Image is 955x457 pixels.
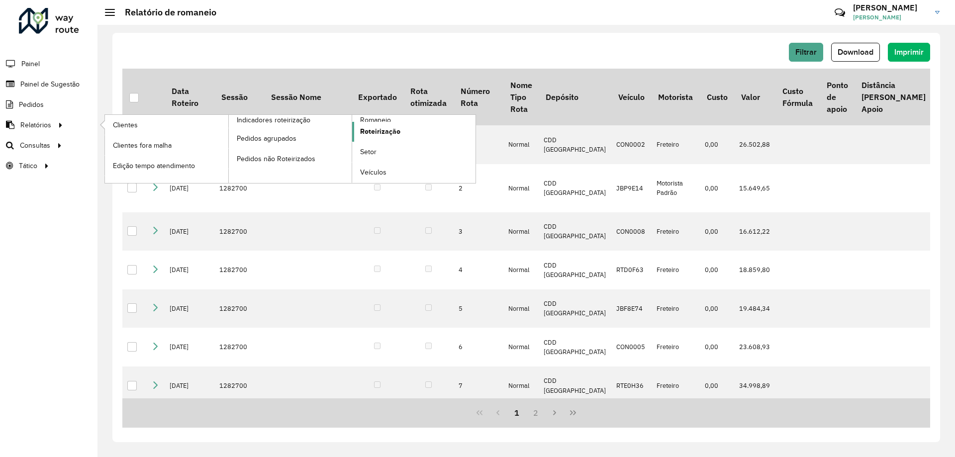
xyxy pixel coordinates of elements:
[360,147,377,157] span: Setor
[352,142,476,162] a: Setor
[113,140,172,151] span: Clientes fora malha
[454,164,503,212] td: 2
[503,69,539,125] th: Nome Tipo Rota
[853,3,928,12] h3: [PERSON_NAME]
[611,328,651,366] td: CON0005
[611,366,651,405] td: RTE0H36
[539,289,611,328] td: CDD [GEOGRAPHIC_DATA]
[734,125,775,164] td: 26.502,88
[652,251,700,289] td: Freteiro
[105,135,228,155] a: Clientes fora malha
[611,69,651,125] th: Veículo
[539,212,611,251] td: CDD [GEOGRAPHIC_DATA]
[700,289,734,328] td: 0,00
[888,43,930,62] button: Imprimir
[105,115,352,183] a: Indicadores roteirização
[700,366,734,405] td: 0,00
[352,163,476,183] a: Veículos
[165,69,214,125] th: Data Roteiro
[838,48,873,56] span: Download
[855,69,932,125] th: Distância [PERSON_NAME] Apoio
[360,167,386,178] span: Veículos
[652,328,700,366] td: Freteiro
[503,289,539,328] td: Normal
[105,115,228,135] a: Clientes
[545,403,564,422] button: Next Page
[700,69,734,125] th: Custo
[237,154,315,164] span: Pedidos não Roteirizados
[539,328,611,366] td: CDD [GEOGRAPHIC_DATA]
[352,122,476,142] a: Roteirização
[214,69,264,125] th: Sessão
[539,164,611,212] td: CDD [GEOGRAPHIC_DATA]
[454,69,503,125] th: Número Rota
[503,251,539,289] td: Normal
[539,125,611,164] td: CDD [GEOGRAPHIC_DATA]
[539,251,611,289] td: CDD [GEOGRAPHIC_DATA]
[19,161,37,171] span: Tático
[454,125,503,164] td: 1
[454,251,503,289] td: 4
[20,79,80,90] span: Painel de Sugestão
[700,212,734,251] td: 0,00
[820,69,855,125] th: Ponto de apoio
[229,115,476,183] a: Romaneio
[652,212,700,251] td: Freteiro
[165,164,214,212] td: [DATE]
[539,69,611,125] th: Depósito
[789,43,823,62] button: Filtrar
[652,366,700,405] td: Freteiro
[611,125,651,164] td: CON0002
[829,2,851,23] a: Contato Rápido
[454,328,503,366] td: 6
[214,212,264,251] td: 1282700
[611,251,651,289] td: RTD0F63
[503,212,539,251] td: Normal
[214,164,264,212] td: 1282700
[113,161,195,171] span: Edição tempo atendimento
[105,156,228,176] a: Edição tempo atendimento
[165,212,214,251] td: [DATE]
[652,164,700,212] td: Motorista Padrão
[165,289,214,328] td: [DATE]
[734,69,775,125] th: Valor
[894,48,924,56] span: Imprimir
[734,212,775,251] td: 16.612,22
[20,140,50,151] span: Consultas
[19,99,44,110] span: Pedidos
[611,289,651,328] td: JBF8E74
[113,120,138,130] span: Clientes
[403,69,453,125] th: Rota otimizada
[237,115,310,125] span: Indicadores roteirização
[237,133,296,144] span: Pedidos agrupados
[734,164,775,212] td: 15.649,65
[611,164,651,212] td: JBP9E14
[214,366,264,405] td: 1282700
[734,251,775,289] td: 18.859,80
[507,403,526,422] button: 1
[264,69,351,125] th: Sessão Nome
[503,366,539,405] td: Normal
[526,403,545,422] button: 2
[652,289,700,328] td: Freteiro
[853,13,928,22] span: [PERSON_NAME]
[165,251,214,289] td: [DATE]
[700,328,734,366] td: 0,00
[214,289,264,328] td: 1282700
[360,115,391,125] span: Romaneio
[360,126,400,137] span: Roteirização
[734,366,775,405] td: 34.998,89
[734,328,775,366] td: 23.608,93
[795,48,817,56] span: Filtrar
[831,43,880,62] button: Download
[611,212,651,251] td: CON0008
[20,120,51,130] span: Relatórios
[454,289,503,328] td: 5
[700,251,734,289] td: 0,00
[564,403,582,422] button: Last Page
[700,125,734,164] td: 0,00
[115,7,216,18] h2: Relatório de romaneio
[21,59,40,69] span: Painel
[351,69,403,125] th: Exportado
[165,328,214,366] td: [DATE]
